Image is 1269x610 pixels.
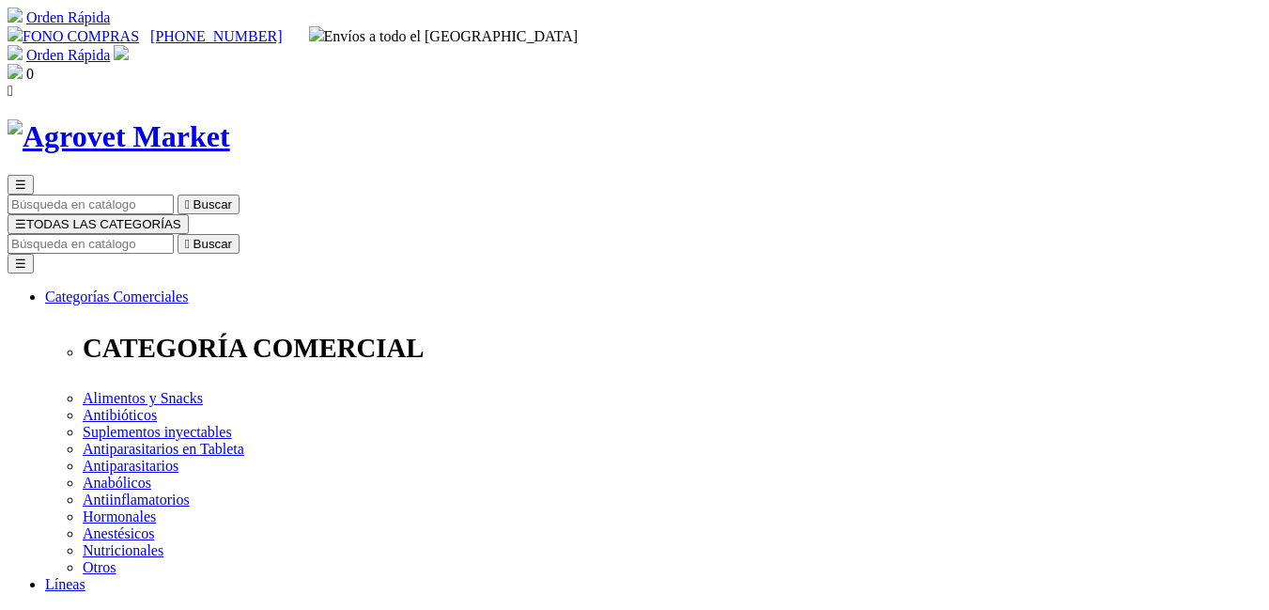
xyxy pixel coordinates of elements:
button: ☰ [8,254,34,274]
img: user.svg [114,45,129,60]
a: Antiparasitarios [83,458,178,474]
a: Suplementos inyectables [83,424,232,440]
span: 0 [26,66,34,82]
i:  [8,83,13,99]
span: Envíos a todo el [GEOGRAPHIC_DATA] [309,28,579,44]
button:  Buscar [178,234,240,254]
a: Anabólicos [83,475,151,491]
span: Buscar [193,237,232,251]
a: Antiinflamatorios [83,492,190,508]
button: ☰TODAS LAS CATEGORÍAS [8,214,189,234]
a: FONO COMPRAS [8,28,139,44]
a: Nutricionales [83,542,163,558]
a: Antiparasitarios en Tableta [83,441,244,457]
img: Agrovet Market [8,119,230,154]
a: Hormonales [83,508,156,524]
a: Orden Rápida [26,47,110,63]
a: Otros [83,559,116,575]
input: Buscar [8,195,174,214]
img: phone.svg [8,26,23,41]
button:  Buscar [178,195,240,214]
a: Líneas [45,576,85,592]
a: [PHONE_NUMBER] [150,28,282,44]
span: ☰ [15,217,26,231]
a: Orden Rápida [26,9,110,25]
i:  [185,237,190,251]
span: Buscar [193,197,232,211]
p: CATEGORÍA COMERCIAL [83,333,1261,364]
img: shopping-bag.svg [8,64,23,79]
button: ☰ [8,175,34,195]
a: Alimentos y Snacks [83,390,203,406]
a: Categorías Comerciales [45,289,188,305]
a: Acceda a su cuenta de cliente [114,47,129,63]
img: delivery-truck.svg [309,26,324,41]
a: Antibióticos [83,407,157,423]
img: shopping-cart.svg [8,45,23,60]
img: shopping-cart.svg [8,8,23,23]
i:  [185,197,190,211]
span: ☰ [15,178,26,192]
input: Buscar [8,234,174,254]
a: Anestésicos [83,525,154,541]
